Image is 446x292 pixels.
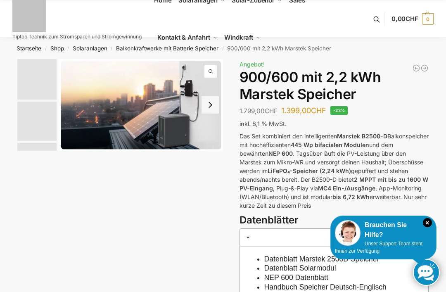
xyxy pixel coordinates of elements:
span: 0 [422,13,434,25]
img: Balkonkraftwerk mit Marstek Speicher [17,59,57,100]
p: Das Set kombiniert den intelligenten Balkonspeicher mit hocheffizienten und dem bewährten . Tagsü... [240,132,429,210]
span: 0,00 [391,15,418,23]
strong: NEP 600 [268,150,293,157]
strong: 445 Wp bifacialen Modulen [291,141,369,148]
span: CHF [311,106,326,115]
a: Shop [50,45,64,52]
a: Steckerkraftwerk mit 8 KW Speicher und 8 Solarmodulen mit 3600 Watt [412,64,420,72]
span: CHF [406,15,418,23]
a: Steckerkraftwerk mit 8 KW Speicher und 8 Solarmodulen mit 3600 Watt [420,64,429,72]
img: Balkonkraftwerk mit Marstek Speicher [59,59,223,151]
strong: MC4 Ein-/Ausgänge [318,185,375,192]
bdi: 1.399,00 [281,106,326,115]
a: Handbuch Speicher Deutsch-Englisch [264,283,387,291]
i: Schließen [423,218,432,227]
a: Kontakt & Anfahrt [154,19,221,56]
span: CHF [265,107,278,115]
a: 0,00CHF 0 [391,7,434,31]
strong: LiFePO₄-Speicher (2,24 kWh) [268,167,351,174]
img: Customer service [335,220,361,246]
span: Angebot! [240,61,265,68]
a: Windkraft [221,19,264,56]
p: Tiptop Technik zum Stromsparen und Stromgewinnung [12,34,142,39]
bdi: 1.799,00 [240,107,278,115]
span: / [41,45,50,52]
h1: 900/600 mit 2,2 kWh Marstek Speicher [240,69,429,103]
h3: Datenblätter [240,213,429,228]
a: Solaranlagen [73,45,107,52]
a: NEP 600 Datenblatt [264,273,328,282]
a: Balkonkraftwerke mit Batterie Speicher [116,45,218,52]
span: -22% [330,106,348,115]
img: Anschlusskabel-3meter_schweizer-stecker [17,143,57,182]
a: Balkonkraftwerk mit Marstek Speicher5 1 [59,59,223,151]
span: / [64,45,73,52]
span: Kontakt & Anfahrt [157,33,210,41]
button: Next slide [202,96,219,114]
strong: Marstek B2500-D [337,133,387,140]
a: Datenblatt Marstek 2500D Speicher [264,255,380,263]
div: Brauchen Sie Hilfe? [335,220,432,240]
span: Unser Support-Team steht Ihnen zur Verfügung [335,241,422,254]
img: Marstek Balkonkraftwerk [17,102,57,141]
span: inkl. 8,1 % MwSt. [240,120,287,127]
strong: bis 6,72 kWh [332,193,370,200]
span: Windkraft [224,33,253,41]
span: / [107,45,116,52]
a: Startseite [17,45,41,52]
a: Datenblatt Solarmodul [264,264,336,272]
